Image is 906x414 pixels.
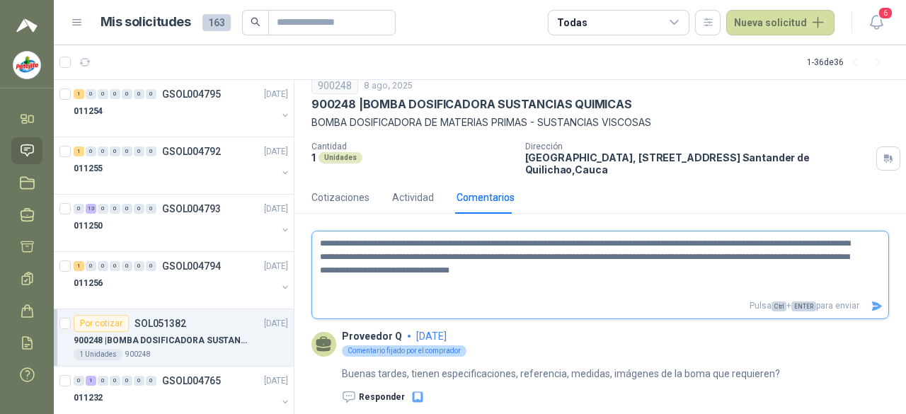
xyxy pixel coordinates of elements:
div: 1 [86,376,96,386]
div: 0 [134,376,144,386]
div: 0 [86,261,96,271]
span: search [251,17,260,27]
p: 011255 [74,162,103,176]
div: 0 [146,89,156,99]
div: 0 [86,146,96,156]
div: Unidades [319,152,362,163]
p: Pulsa + para enviar [312,294,865,318]
div: 0 [146,261,156,271]
div: 13 [86,204,96,214]
div: 0 [74,376,84,386]
div: 0 [122,376,132,386]
div: 1 [74,89,84,99]
button: Responder [342,390,405,404]
h1: Mis solicitudes [101,12,191,33]
button: Fijar comentario [411,390,425,404]
div: 0 [134,146,144,156]
div: 900248 [311,77,358,94]
div: 0 [110,376,120,386]
div: 0 [134,204,144,214]
p: 011254 [74,105,103,118]
p: 011256 [74,277,103,290]
p: 900248 | BOMBA DOSIFICADORA SUSTANCIAS QUIMICAS [311,97,632,112]
p: GSOL004794 [162,261,221,271]
div: 1 [74,261,84,271]
div: 0 [146,146,156,156]
div: 0 [98,261,108,271]
p: [GEOGRAPHIC_DATA], [STREET_ADDRESS] Santander de Quilichao , Cauca [525,151,871,176]
div: 0 [122,261,132,271]
p: [DATE] [264,374,288,388]
p: [DATE] [264,88,288,101]
div: Comentarios [457,190,515,205]
div: 0 [110,261,120,271]
a: 1 0 0 0 0 0 0 GSOL004795[DATE] 011254 [74,86,291,131]
p: [DATE] [264,202,288,216]
p: SOL051382 [134,318,186,328]
div: 0 [98,146,108,156]
p: GSOL004795 [162,89,221,99]
div: 0 [110,146,120,156]
span: 163 [202,14,231,31]
p: BOMBA DOSIFICADORA DE MATERIAS PRIMAS - SUSTANCIAS VISCOSAS [311,115,889,130]
a: 0 13 0 0 0 0 0 GSOL004793[DATE] 011250 [74,200,291,246]
div: Todas [557,15,587,30]
p: [DATE] [264,260,288,273]
div: Cotizaciones [311,190,369,205]
div: 0 [74,204,84,214]
p: 011232 [74,391,103,405]
span: ENTER [791,301,816,311]
p: Cantidad [311,142,514,151]
p: [DATE] [264,145,288,159]
button: Enviar [865,294,888,318]
span: Ctrl [772,301,786,311]
div: 0 [86,89,96,99]
div: 0 [98,204,108,214]
p: Proveedor Q [342,330,402,342]
p: 900248 | BOMBA DOSIFICADORA SUSTANCIAS QUIMICAS [74,334,250,347]
p: 900248 [125,349,151,360]
a: 1 0 0 0 0 0 0 GSOL004792[DATE] 011255 [74,143,291,188]
div: Por cotizar [74,315,129,332]
button: 6 [864,10,889,35]
div: 1 - 36 de 36 [807,51,889,74]
div: 0 [98,376,108,386]
div: 0 [146,376,156,386]
p: 8 ago, 2025 [364,79,413,93]
div: 0 [122,146,132,156]
p: 011250 [74,219,103,233]
div: 1 [74,146,84,156]
p: Dirección [525,142,871,151]
button: Nueva solicitud [726,10,835,35]
div: 0 [122,89,132,99]
span: [DATE] [416,330,447,342]
div: 0 [134,89,144,99]
div: 0 [146,204,156,214]
p: 1 [311,151,316,163]
p: Buenas tardes, tienen especificaciones, referencia, medidas, imágenes de la boma que requieren? [342,366,780,381]
div: 0 [110,204,120,214]
span: 6 [878,6,893,20]
div: Actividad [392,190,434,205]
img: Company Logo [13,52,40,79]
p: GSOL004765 [162,376,221,386]
div: 0 [134,261,144,271]
div: 1 Unidades [74,349,122,360]
a: 1 0 0 0 0 0 0 GSOL004794[DATE] 011256 [74,258,291,303]
p: [DATE] [264,317,288,330]
div: 0 [110,89,120,99]
a: Por cotizarSOL051382[DATE] 900248 |BOMBA DOSIFICADORA SUSTANCIAS QUIMICAS1 Unidades900248 [54,309,294,367]
p: GSOL004793 [162,204,221,214]
img: Logo peakr [16,17,38,34]
p: GSOL004792 [162,146,221,156]
div: 0 [122,204,132,214]
div: Comentario fijado por el comprador [342,345,466,357]
div: 0 [98,89,108,99]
